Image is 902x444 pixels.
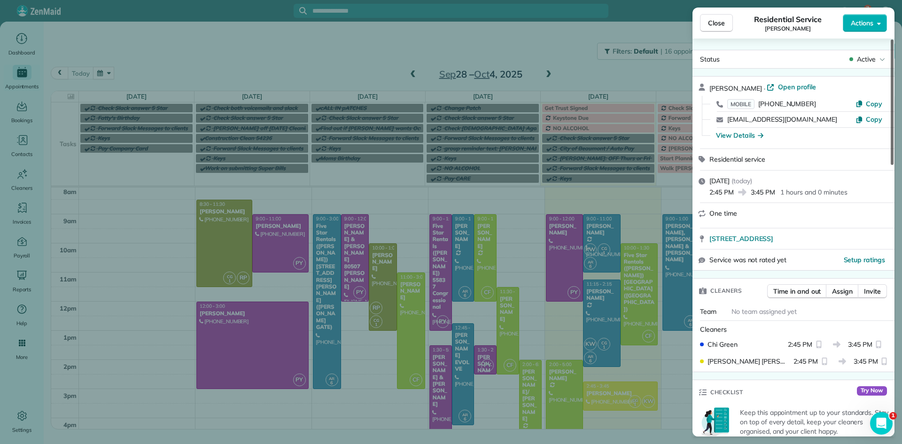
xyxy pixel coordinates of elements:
button: Setup ratings [844,255,886,265]
a: [EMAIL_ADDRESS][DOMAIN_NAME] [727,115,837,124]
span: 2:45 PM [709,187,734,197]
span: Copy [866,100,882,108]
span: Try Now [857,386,887,396]
span: Active [857,55,876,64]
p: 1 hours and 0 minutes [780,187,847,197]
span: Checklist [710,388,743,397]
span: Cleaners [710,286,742,296]
span: 3:45 PM [854,357,878,366]
span: [STREET_ADDRESS] [709,234,773,243]
span: 3:45 PM [751,187,775,197]
span: 3:45 PM [848,340,872,349]
a: Open profile [767,82,816,92]
span: 2:45 PM [788,340,812,349]
span: [PERSON_NAME] [PERSON_NAME] [708,357,790,366]
span: Residential service [709,155,765,164]
button: Copy [855,115,882,124]
iframe: Intercom live chat [870,412,893,435]
span: 1 [889,412,897,420]
button: Assign [826,284,859,298]
span: One time [709,209,737,218]
span: Actions [851,18,873,28]
span: Chi Green [708,340,738,349]
span: 2:45 PM [793,357,818,366]
span: Team [700,307,716,316]
span: Time in and out [773,287,821,296]
button: Close [700,14,733,32]
button: Invite [858,284,887,298]
span: MOBILE [727,99,754,109]
span: [PERSON_NAME] [709,84,762,93]
span: Close [708,18,725,28]
span: Setup ratings [844,256,886,264]
span: [PERSON_NAME] [765,25,811,32]
span: Open profile [778,82,816,92]
span: No team assigned yet [731,307,797,316]
button: Copy [855,99,882,109]
a: MOBILE[PHONE_NUMBER] [727,99,816,109]
span: ( today ) [731,177,752,185]
button: View Details [716,131,763,140]
span: Copy [866,115,882,124]
span: · [762,85,767,92]
span: Invite [864,287,881,296]
p: Keep this appointment up to your standards. Stay on top of every detail, keep your cleaners organ... [740,408,889,436]
span: Residential Service [754,14,821,25]
span: Status [700,55,720,63]
span: Service was not rated yet [709,255,786,265]
span: [PHONE_NUMBER] [758,100,816,108]
span: [DATE] [709,177,730,185]
a: [STREET_ADDRESS] [709,234,889,243]
button: Time in and out [767,284,827,298]
span: Assign [832,287,853,296]
span: Cleaners [700,325,727,334]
